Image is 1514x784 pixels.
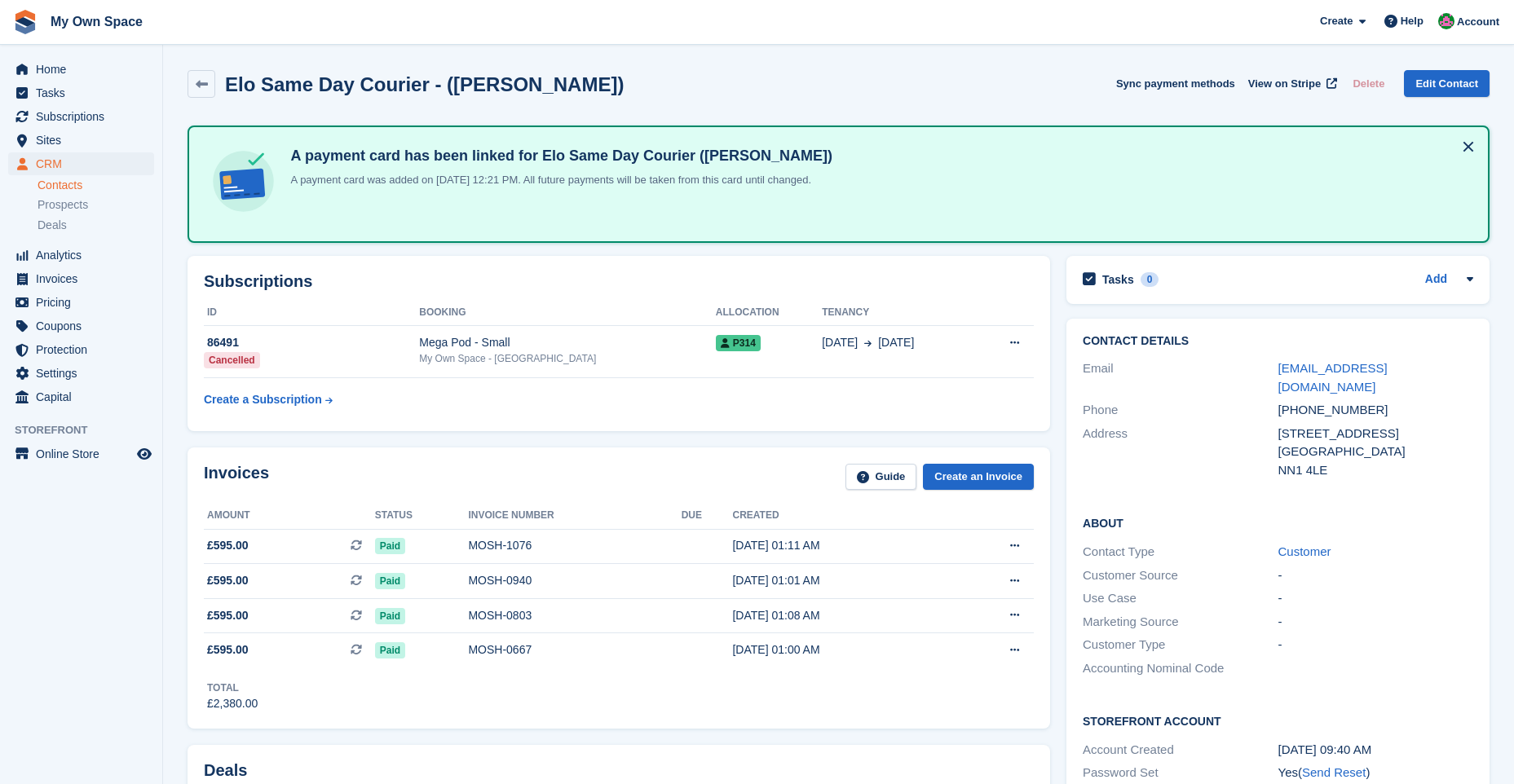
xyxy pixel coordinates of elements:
h2: Contact Details [1083,335,1473,348]
th: Invoice number [468,503,681,529]
div: Customer Type [1083,636,1278,654]
a: menu [8,244,154,266]
img: stora-icon-8386f47178a22dfd0bd8f6a31ec36ba5ce8667c1dd55bd0f319d3a0aa187defe.svg [13,10,38,34]
div: Yes [1278,764,1473,782]
span: Online Store [36,443,134,465]
a: menu [8,58,154,81]
div: [DATE] 09:40 AM [1278,741,1473,760]
span: £595.00 [207,572,249,589]
div: Password Set [1083,764,1278,782]
a: menu [8,362,154,385]
a: Send Reset [1302,765,1366,779]
span: Subscriptions [36,105,134,128]
span: Tasks [36,81,134,104]
a: Deals [38,217,154,234]
th: Status [375,503,469,529]
img: Lucy Parry [1438,13,1454,29]
div: 86491 [204,334,419,351]
a: Preview store [135,444,154,464]
div: - [1278,613,1473,632]
h2: Tasks [1102,272,1134,287]
a: My Own Space [44,8,149,35]
div: NN1 4LE [1278,461,1473,480]
h2: Elo Same Day Courier - ([PERSON_NAME]) [225,73,624,95]
a: Create a Subscription [204,385,333,415]
h4: A payment card has been linked for Elo Same Day Courier ([PERSON_NAME]) [285,147,833,165]
div: Use Case [1083,589,1278,608]
th: Booking [419,300,716,326]
th: Amount [204,503,375,529]
a: Create an Invoice [923,464,1034,491]
div: [DATE] 01:08 AM [732,607,949,624]
div: Address [1083,425,1278,480]
a: menu [8,338,154,361]
div: [DATE] 01:00 AM [732,641,949,658]
span: Deals [38,218,67,233]
div: [PHONE_NUMBER] [1278,401,1473,420]
div: - [1278,566,1473,585]
div: Account Created [1083,741,1278,760]
a: menu [8,105,154,128]
div: Accounting Nominal Code [1083,659,1278,678]
a: Prospects [38,196,154,214]
span: Home [36,58,134,81]
a: Customer [1278,544,1331,558]
span: £595.00 [207,607,249,624]
h2: Deals [204,761,247,780]
div: Cancelled [204,352,260,368]
a: [EMAIL_ADDRESS][DOMAIN_NAME] [1278,361,1388,394]
div: [STREET_ADDRESS] [1278,425,1473,443]
h2: Invoices [204,464,269,491]
a: menu [8,81,154,104]
a: View on Stripe [1242,70,1340,97]
span: Paid [375,608,405,624]
th: Tenancy [822,300,977,326]
a: menu [8,291,154,314]
div: Total [207,680,258,695]
span: P314 [716,335,761,351]
span: Coupons [36,315,134,337]
span: Protection [36,338,134,361]
span: Invoices [36,267,134,290]
a: menu [8,152,154,175]
div: Contact Type [1083,543,1278,562]
div: [DATE] 01:01 AM [732,572,949,589]
div: [DATE] 01:11 AM [732,537,949,554]
span: Paid [375,538,405,554]
p: A payment card was added on [DATE] 12:21 PM. All future payments will be taken from this card unt... [285,172,833,188]
span: Paid [375,573,405,589]
div: MOSH-0803 [468,607,681,624]
div: Phone [1083,401,1278,420]
a: Contacts [38,178,154,193]
h2: Storefront Account [1083,712,1473,729]
span: Create [1320,13,1353,29]
a: Add [1425,271,1447,289]
img: card-linked-ebf98d0992dc2aeb22e95c0e3c79077019eb2392cfd83c6a337811c24bc77127.svg [209,147,278,216]
div: MOSH-0940 [468,572,681,589]
th: Created [732,503,949,529]
span: £595.00 [207,641,249,658]
span: Sites [36,129,134,152]
span: Paid [375,642,405,658]
a: menu [8,129,154,152]
span: Storefront [15,422,162,438]
div: Customer Source [1083,566,1278,585]
button: Delete [1346,70,1391,97]
span: Pricing [36,291,134,314]
div: £2,380.00 [207,695,258,712]
a: menu [8,315,154,337]
span: Help [1401,13,1424,29]
div: [GEOGRAPHIC_DATA] [1278,443,1473,461]
span: Settings [36,362,134,385]
div: 0 [1141,272,1159,287]
span: £595.00 [207,537,249,554]
div: Create a Subscription [204,391,322,408]
th: Allocation [716,300,822,326]
span: View on Stripe [1248,76,1321,92]
a: menu [8,385,154,408]
div: Marketing Source [1083,613,1278,632]
div: MOSH-1076 [468,537,681,554]
div: Email [1083,359,1278,396]
span: ( ) [1298,765,1370,779]
h2: Subscriptions [204,272,1034,291]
